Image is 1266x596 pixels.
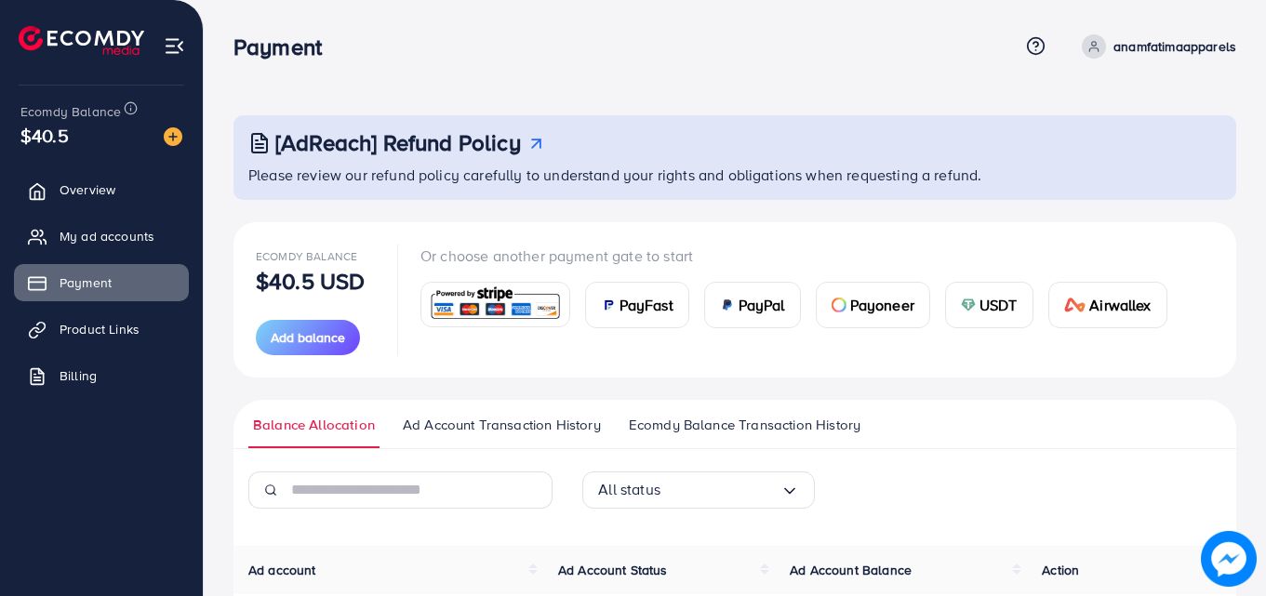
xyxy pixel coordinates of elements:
button: Add balance [256,320,360,355]
a: Payment [14,264,189,301]
span: My ad accounts [60,227,154,245]
span: Payment [60,273,112,292]
img: image [1201,531,1257,587]
span: Billing [60,366,97,385]
span: Ecomdy Balance [256,248,357,264]
img: card [832,298,846,312]
a: cardAirwallex [1048,282,1167,328]
span: Ecomdy Balance Transaction History [629,415,860,435]
a: cardUSDT [945,282,1033,328]
img: menu [164,35,185,57]
span: Ad Account Transaction History [403,415,601,435]
a: cardPayFast [585,282,689,328]
span: $40.5 [20,122,69,149]
a: anamfatimaapparels [1074,34,1236,59]
p: anamfatimaapparels [1113,35,1236,58]
a: cardPayPal [704,282,801,328]
span: Ad Account Balance [790,561,912,579]
a: My ad accounts [14,218,189,255]
h3: [AdReach] Refund Policy [275,129,521,156]
p: $40.5 USD [256,270,365,292]
a: card [420,282,570,327]
h3: Payment [233,33,337,60]
p: Or choose another payment gate to start [420,245,1182,267]
span: Ad account [248,561,316,579]
img: card [601,298,616,312]
img: card [1064,298,1086,312]
span: Ad Account Status [558,561,668,579]
span: Ecomdy Balance [20,102,121,121]
span: All status [598,475,660,504]
img: card [961,298,976,312]
input: Search for option [660,475,780,504]
img: card [720,298,735,312]
span: Add balance [271,328,345,347]
span: Action [1042,561,1079,579]
span: USDT [979,294,1018,316]
a: Billing [14,357,189,394]
img: card [427,285,564,324]
span: Product Links [60,320,140,338]
a: Overview [14,171,189,208]
span: PayPal [739,294,785,316]
span: Balance Allocation [253,415,375,435]
span: Payoneer [850,294,914,316]
span: PayFast [620,294,673,316]
span: Airwallex [1089,294,1151,316]
a: cardPayoneer [816,282,930,328]
div: Search for option [582,471,815,509]
img: image [164,127,182,146]
a: Product Links [14,311,189,348]
p: Please review our refund policy carefully to understand your rights and obligations when requesti... [248,164,1225,186]
img: logo [19,26,144,55]
span: Overview [60,180,115,199]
